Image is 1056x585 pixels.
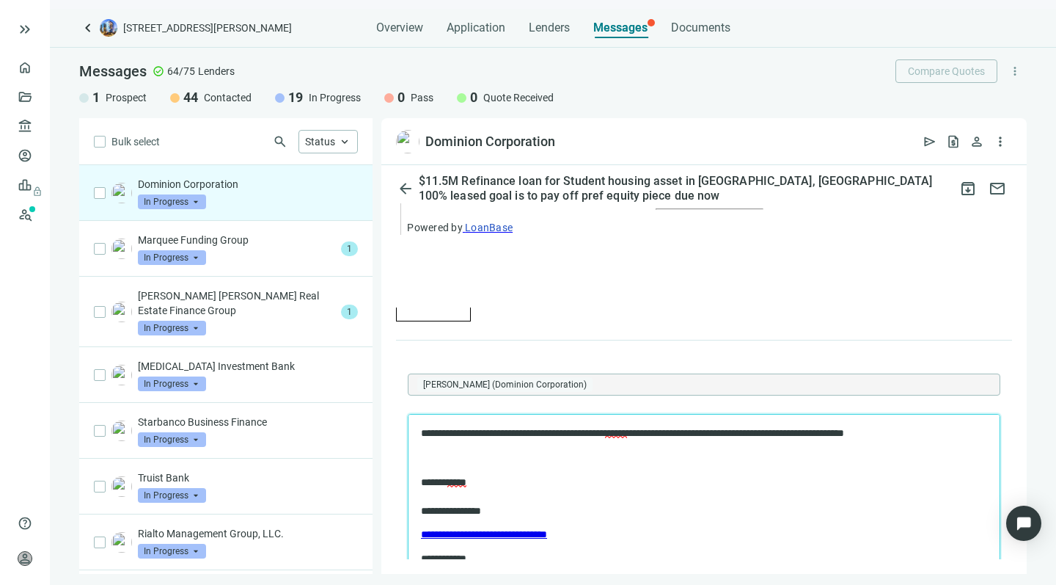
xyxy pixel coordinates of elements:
[18,551,32,566] span: person
[138,177,358,192] p: Dominion Corporation
[111,302,132,322] img: 2ccb5689-915a-4cdb-a248-93808cd13552
[111,421,132,441] img: fc1e7feb-acf9-4df2-bc7f-ac52bb737016
[138,250,206,265] span: In Progress
[138,359,358,374] p: [MEDICAL_DATA] Investment Bank
[138,377,206,391] span: In Progress
[425,133,555,150] div: Dominion Corporation
[923,134,937,149] span: send
[338,135,351,148] span: keyboard_arrow_up
[111,239,132,259] img: 9858a796-eca9-418d-aa88-888ee4c07641
[969,134,984,149] span: person
[106,90,147,105] span: Prospect
[198,64,235,79] span: Lenders
[18,516,32,531] span: help
[376,21,423,35] span: Overview
[1006,506,1041,541] div: Open Intercom Messenger
[341,305,358,319] span: 1
[138,432,206,447] span: In Progress
[123,21,292,35] span: [STREET_ADDRESS][PERSON_NAME]
[953,174,983,203] button: archive
[111,365,132,385] img: afc9d2d7-c1a6-45a9-8b7f-c4608143f8c1
[895,59,997,83] button: Compare Quotes
[138,288,335,318] p: [PERSON_NAME] [PERSON_NAME] Real Estate Finance Group
[411,90,433,105] span: Pass
[138,526,358,541] p: Rialto Management Group, LLC.
[92,89,100,106] span: 1
[309,90,361,105] span: In Progress
[138,415,358,429] p: Starbanco Business Finance
[204,90,252,105] span: Contacted
[396,174,416,203] button: arrow_back
[396,130,419,153] img: 2624b084-691a-4153-aca8-3521fd9bb310
[183,89,198,106] span: 44
[111,183,132,203] img: 2624b084-691a-4153-aca8-3521fd9bb310
[983,174,1012,203] button: mail
[946,134,961,149] span: request_quote
[993,134,1008,149] span: more_vert
[138,321,206,335] span: In Progress
[288,89,303,106] span: 19
[1003,59,1027,83] button: more_vert
[273,134,287,149] span: search
[1008,65,1022,78] span: more_vert
[965,130,989,153] button: person
[138,488,206,503] span: In Progress
[111,532,132,553] img: 5dedaba3-712d-438e-b192-b3e3a9f66415
[959,180,977,197] span: archive
[447,21,505,35] span: Application
[153,65,164,77] span: check_circle
[989,130,1012,153] button: more_vert
[417,377,593,392] span: Loren Thall (Dominion Corporation)
[16,21,34,38] button: keyboard_double_arrow_right
[671,21,730,35] span: Documents
[470,89,477,106] span: 0
[138,195,206,209] span: In Progress
[397,89,405,106] span: 0
[397,180,414,197] span: arrow_back
[341,241,358,256] span: 1
[111,134,160,150] span: Bulk select
[529,21,570,35] span: Lenders
[483,90,554,105] span: Quote Received
[918,130,942,153] button: send
[942,130,965,153] button: request_quote
[138,233,335,247] p: Marquee Funding Group
[100,19,117,37] img: deal-logo
[138,544,206,559] span: In Progress
[416,174,953,203] div: $11.5M Refinance loan for Student housing asset in [GEOGRAPHIC_DATA], [GEOGRAPHIC_DATA] 100% leas...
[423,377,587,392] span: [PERSON_NAME] (Dominion Corporation)
[111,476,132,497] img: 456dd0ca-def9-431c-9af7-3c9a1e737881
[989,180,1006,197] span: mail
[305,136,335,148] span: Status
[79,19,97,37] a: keyboard_arrow_left
[138,470,358,485] p: Truist Bank
[167,64,195,79] span: 64/75
[79,62,147,80] span: Messages
[593,21,648,34] span: Messages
